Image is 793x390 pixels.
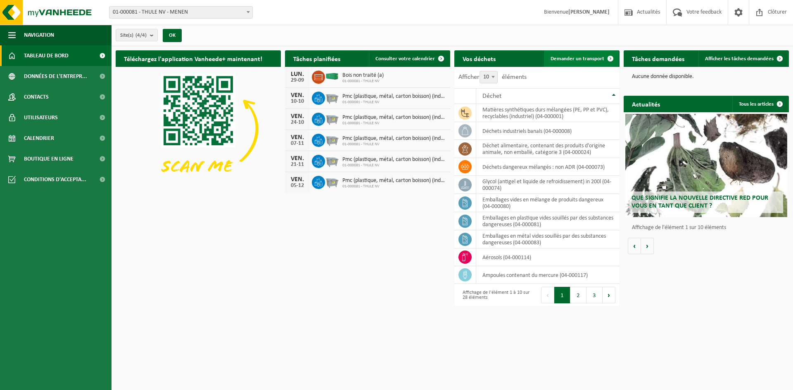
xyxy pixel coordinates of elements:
a: Consulter votre calendrier [369,50,449,67]
div: VEN. [289,134,306,141]
button: 3 [586,287,603,303]
span: Demander un transport [551,56,604,61]
td: emballages vides en mélange de produits dangereux (04-000080) [476,194,620,212]
td: glycol (antigel et liquide de refroidissement) in 200l (04-000074) [476,176,620,194]
button: Previous [541,287,554,303]
div: 29-09 [289,78,306,83]
div: 07-11 [289,141,306,147]
td: aérosols (04-000114) [476,248,620,266]
div: VEN. [289,92,306,99]
span: Boutique en ligne [24,149,74,169]
img: Download de VHEPlus App [116,67,281,191]
img: WB-2500-GAL-GY-01 [325,175,339,189]
span: Contacts [24,87,49,107]
span: Que signifie la nouvelle directive RED pour vous en tant que client ? [632,195,768,209]
span: Site(s) [120,29,147,42]
button: OK [163,29,182,42]
span: 01-000081 - THULE NV [342,121,446,126]
td: déchets industriels banals (04-000008) [476,122,620,140]
td: déchets dangereux mélangés : non ADR (04-000073) [476,158,620,176]
label: Afficher éléments [458,74,527,80]
span: 01-000081 - THULE NV - MENEN [109,6,253,19]
td: déchet alimentaire, contenant des produits d'origine animale, non emballé, catégorie 3 (04-000024) [476,140,620,158]
a: Demander un transport [544,50,619,67]
button: 2 [570,287,586,303]
button: Volgende [641,238,654,254]
td: matières synthétiques durs mélangées (PE, PP et PVC), recyclables (industriel) (04-000001) [476,104,620,122]
span: 01-000081 - THULE NV [342,79,384,84]
strong: [PERSON_NAME] [568,9,610,15]
span: Tableau de bord [24,45,69,66]
span: 01-000081 - THULE NV [342,163,446,168]
button: Site(s)(4/4) [116,29,158,41]
span: Afficher les tâches demandées [705,56,774,61]
h2: Vos déchets [454,50,504,66]
div: 21-11 [289,162,306,168]
h2: Téléchargez l'application Vanheede+ maintenant! [116,50,271,66]
td: emballages en plastique vides souillés par des substances dangereuses (04-000081) [476,212,620,230]
span: Déchet [482,93,501,99]
img: WB-2500-GAL-GY-01 [325,154,339,168]
img: HK-XC-40-GN-00 [325,73,339,80]
img: WB-2500-GAL-GY-01 [325,90,339,104]
p: Aucune donnée disponible. [632,74,781,80]
span: 01-000081 - THULE NV [342,142,446,147]
div: 10-10 [289,99,306,104]
a: Tous les articles [732,96,788,112]
h2: Tâches planifiées [285,50,349,66]
div: VEN. [289,176,306,183]
span: Pmc (plastique, métal, carton boisson) (industriel) [342,114,446,121]
a: Afficher les tâches demandées [698,50,788,67]
img: WB-2500-GAL-GY-01 [325,132,339,147]
count: (4/4) [135,33,147,38]
span: 01-000081 - THULE NV - MENEN [109,7,252,18]
p: Affichage de l'élément 1 sur 10 éléments [632,225,785,231]
button: Next [603,287,615,303]
span: Pmc (plastique, métal, carton boisson) (industriel) [342,93,446,100]
h2: Actualités [624,96,668,112]
td: ampoules contenant du mercure (04-000117) [476,266,620,284]
div: VEN. [289,155,306,162]
span: Pmc (plastique, métal, carton boisson) (industriel) [342,135,446,142]
span: 10 [480,71,497,83]
span: 01-000081 - THULE NV [342,184,446,189]
span: 01-000081 - THULE NV [342,100,446,105]
span: Consulter votre calendrier [375,56,435,61]
td: emballages en métal vides souillés par des substances dangereuses (04-000083) [476,230,620,248]
span: Pmc (plastique, métal, carton boisson) (industriel) [342,177,446,184]
span: Utilisateurs [24,107,58,128]
span: Navigation [24,25,54,45]
div: LUN. [289,71,306,78]
span: Bois non traité (a) [342,72,384,79]
button: 1 [554,287,570,303]
div: 05-12 [289,183,306,189]
span: Calendrier [24,128,54,149]
div: VEN. [289,113,306,120]
button: Vorige [628,238,641,254]
h2: Tâches demandées [624,50,693,66]
span: Données de l'entrepr... [24,66,87,87]
span: Conditions d'accepta... [24,169,86,190]
img: WB-2500-GAL-GY-01 [325,111,339,125]
a: Que signifie la nouvelle directive RED pour vous en tant que client ? [625,114,787,217]
span: Pmc (plastique, métal, carton boisson) (industriel) [342,156,446,163]
div: Affichage de l'élément 1 à 10 sur 28 éléments [458,286,533,304]
span: 10 [480,71,498,83]
div: 24-10 [289,120,306,125]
